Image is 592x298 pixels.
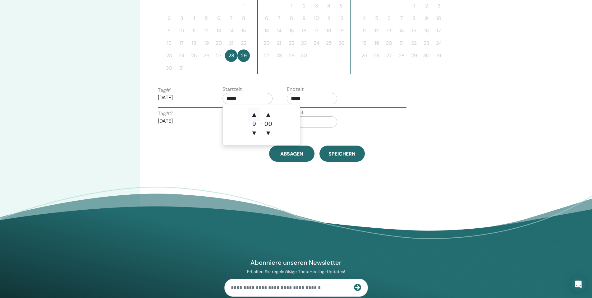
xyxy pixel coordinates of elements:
button: 20 [260,37,273,49]
button: 17 [433,25,445,37]
button: 4 [188,12,200,25]
button: 10 [310,12,323,25]
button: 28 [273,49,285,62]
button: 7 [225,12,237,25]
button: 10 [175,25,188,37]
button: 26 [335,37,347,49]
button: 21 [273,37,285,49]
button: 11 [323,12,335,25]
button: 12 [335,12,347,25]
button: 16 [163,37,175,49]
button: 27 [383,49,395,62]
h4: Abonniere unseren Newsletter [224,258,368,267]
button: 2 [163,12,175,25]
div: 00 [262,121,274,127]
button: 16 [420,25,433,37]
button: 7 [273,12,285,25]
button: 28 [395,49,408,62]
button: 30 [420,49,433,62]
button: 21 [395,37,408,49]
button: 17 [310,25,323,37]
button: Speichern [319,146,365,162]
button: 19 [370,37,383,49]
label: Tag # 2 [158,110,173,117]
button: 19 [335,25,347,37]
button: 24 [175,49,188,62]
span: Speichern [328,151,356,157]
p: Erhalten Sie regelmäßige ThetaHealing-Updates! [224,269,368,274]
button: 17 [175,37,188,49]
button: 15 [237,25,250,37]
button: 10 [433,12,445,25]
button: 14 [273,25,285,37]
button: 13 [383,25,395,37]
button: 25 [358,49,370,62]
button: 4 [358,12,370,25]
div: 9 [248,121,260,127]
button: 11 [358,25,370,37]
div: Open Intercom Messenger [571,277,586,292]
button: 15 [285,25,298,37]
button: 19 [200,37,213,49]
button: 16 [298,25,310,37]
button: 6 [383,12,395,25]
p: [DATE] [158,117,208,125]
span: ▼ [248,127,260,139]
button: 9 [420,12,433,25]
button: 29 [408,49,420,62]
div: : [260,108,262,139]
button: 25 [323,37,335,49]
button: 25 [188,49,200,62]
button: 28 [225,49,237,62]
button: 8 [237,12,250,25]
button: 27 [260,49,273,62]
span: ▼ [262,127,274,139]
label: Tag # 1 [158,86,172,94]
button: 3 [175,12,188,25]
button: 24 [433,37,445,49]
button: 21 [225,37,237,49]
span: Absagen [280,151,303,157]
button: 31 [433,49,445,62]
button: 26 [370,49,383,62]
button: 11 [188,25,200,37]
button: 13 [260,25,273,37]
button: 27 [213,49,225,62]
button: 14 [395,25,408,37]
button: 23 [298,37,310,49]
button: 8 [285,12,298,25]
button: 14 [225,25,237,37]
button: 7 [395,12,408,25]
button: 9 [298,12,310,25]
button: 6 [260,12,273,25]
button: 18 [188,37,200,49]
button: 23 [420,37,433,49]
button: 22 [285,37,298,49]
button: 8 [408,12,420,25]
span: ▲ [262,108,274,121]
button: 18 [358,37,370,49]
button: 29 [237,49,250,62]
button: 22 [237,37,250,49]
button: 23 [163,49,175,62]
label: Startzeit [223,86,242,93]
button: 5 [200,12,213,25]
button: 13 [213,25,225,37]
label: Endzeit [287,86,304,93]
button: 12 [200,25,213,37]
button: 15 [408,25,420,37]
span: ▲ [248,108,260,121]
button: 29 [285,49,298,62]
p: [DATE] [158,94,208,101]
button: 5 [370,12,383,25]
button: 26 [200,49,213,62]
button: 30 [298,49,310,62]
button: 20 [213,37,225,49]
button: 20 [383,37,395,49]
button: 6 [213,12,225,25]
button: 9 [163,25,175,37]
button: 12 [370,25,383,37]
button: 24 [310,37,323,49]
button: 30 [163,62,175,74]
button: 22 [408,37,420,49]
